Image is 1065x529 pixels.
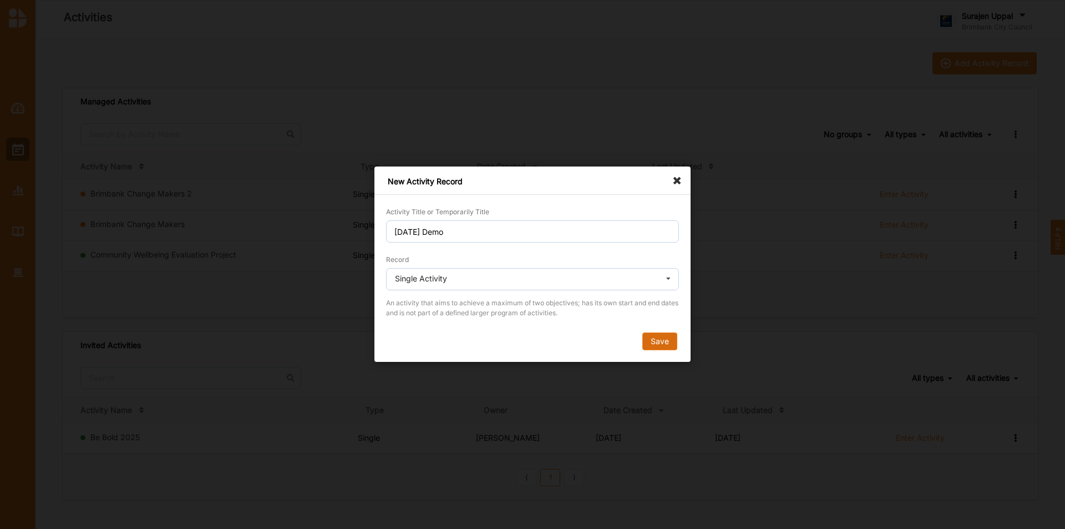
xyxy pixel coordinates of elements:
[642,333,677,351] button: Save
[374,167,691,195] div: New Activity Record
[386,298,679,318] div: An activity that aims to achieve a maximum of two objectives; has its own start and end dates and...
[395,275,447,283] div: Single Activity
[386,220,679,243] input: Title
[386,255,409,264] label: Record
[386,208,489,216] label: Activity Title or Temporarily Title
